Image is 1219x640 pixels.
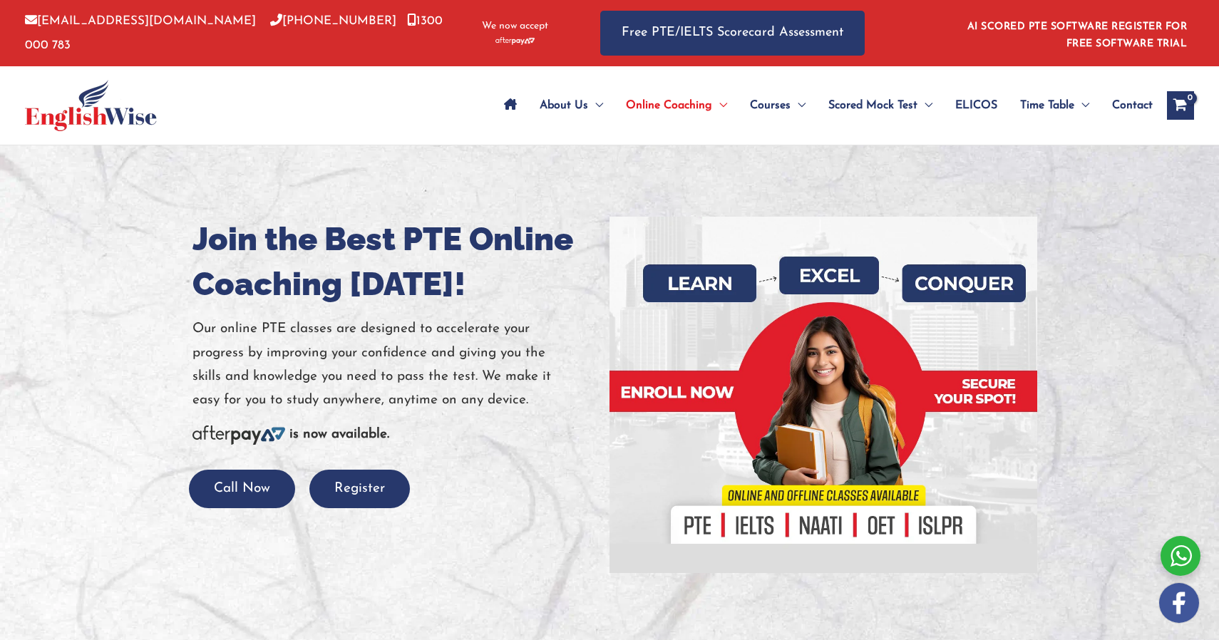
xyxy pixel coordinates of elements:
[1009,81,1101,130] a: Time TableMenu Toggle
[192,425,285,445] img: Afterpay-Logo
[189,470,295,509] button: Call Now
[270,15,396,27] a: [PHONE_NUMBER]
[955,81,997,130] span: ELICOS
[1101,81,1153,130] a: Contact
[540,81,588,130] span: About Us
[309,482,410,495] a: Register
[944,81,1009,130] a: ELICOS
[493,81,1153,130] nav: Site Navigation: Main Menu
[192,217,599,306] h1: Join the Best PTE Online Coaching [DATE]!
[712,81,727,130] span: Menu Toggle
[791,81,806,130] span: Menu Toggle
[528,81,614,130] a: About UsMenu Toggle
[25,80,157,131] img: cropped-ew-logo
[1159,583,1199,623] img: white-facebook.png
[600,11,865,56] a: Free PTE/IELTS Scorecard Assessment
[828,81,917,130] span: Scored Mock Test
[1167,91,1194,120] a: View Shopping Cart, empty
[917,81,932,130] span: Menu Toggle
[1074,81,1089,130] span: Menu Toggle
[750,81,791,130] span: Courses
[1112,81,1153,130] span: Contact
[25,15,256,27] a: [EMAIL_ADDRESS][DOMAIN_NAME]
[189,482,295,495] a: Call Now
[614,81,739,130] a: Online CoachingMenu Toggle
[739,81,817,130] a: CoursesMenu Toggle
[626,81,712,130] span: Online Coaching
[588,81,603,130] span: Menu Toggle
[192,317,599,412] p: Our online PTE classes are designed to accelerate your progress by improving your confidence and ...
[482,19,548,33] span: We now accept
[25,15,443,51] a: 1300 000 783
[289,428,389,441] b: is now available.
[495,37,535,45] img: Afterpay-Logo
[817,81,944,130] a: Scored Mock TestMenu Toggle
[1020,81,1074,130] span: Time Table
[959,10,1194,56] aside: Header Widget 1
[967,21,1188,49] a: AI SCORED PTE SOFTWARE REGISTER FOR FREE SOFTWARE TRIAL
[309,470,410,509] button: Register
